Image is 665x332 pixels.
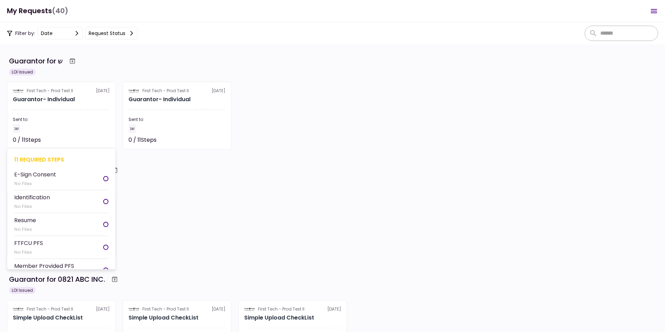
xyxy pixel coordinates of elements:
[128,88,140,94] img: Partner logo
[13,95,75,104] h2: Guarantor- Individual
[52,4,68,18] span: (40)
[14,155,108,164] div: 11 required steps
[13,88,24,94] img: Partner logo
[7,4,68,18] h1: My Requests
[9,56,63,66] div: Guarantor for ש
[9,69,36,76] div: LOI Issued
[14,226,36,233] div: No Files
[128,95,190,104] h2: Guarantor- Individual
[646,3,662,19] button: Open menu
[14,216,36,225] div: Resume
[86,27,138,40] button: Request status
[194,136,225,144] div: Not started
[27,88,73,94] div: First Tech - Prod Test II
[13,88,110,94] div: [DATE]
[13,116,110,123] div: Sent to:
[79,136,110,144] div: Not started
[13,314,83,322] h2: Simple Upload CheckList
[108,273,121,286] button: Archive workflow
[128,314,198,322] h2: Simple Upload CheckList
[7,27,138,40] div: Filter by:
[41,29,53,37] div: date
[128,136,157,144] div: 0 / 11 Steps
[66,55,79,67] button: Archive workflow
[244,314,314,322] h2: Simple Upload CheckList
[27,306,73,312] div: First Tech - Prod Test II
[9,287,36,294] div: LOI Issued
[128,124,136,133] div: שנ
[14,203,50,210] div: No Files
[13,136,41,144] div: 0 / 11 Steps
[244,306,341,312] div: [DATE]
[9,274,105,285] div: Guarantor for 0821 ABC INC.
[14,193,50,202] div: Identification
[13,306,24,312] img: Partner logo
[258,306,304,312] div: First Tech - Prod Test II
[142,306,189,312] div: First Tech - Prod Test II
[128,306,140,312] img: Partner logo
[13,306,110,312] div: [DATE]
[14,262,74,270] div: Member Provided PFS
[128,116,225,123] div: Sent to:
[128,88,225,94] div: [DATE]
[128,306,225,312] div: [DATE]
[13,124,20,133] div: שנ
[38,27,83,40] button: date
[14,239,43,247] div: FTFCU PFS
[14,249,43,256] div: No Files
[244,306,255,312] img: Partner logo
[14,180,56,187] div: No Files
[14,170,56,179] div: E-Sign Consent
[142,88,189,94] div: First Tech - Prod Test II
